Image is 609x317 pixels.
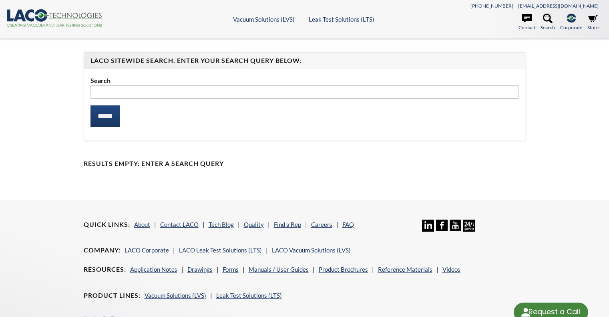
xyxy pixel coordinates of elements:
[84,265,126,274] h4: Resources
[378,266,432,273] a: Reference Materials
[179,246,262,254] a: LACO Leak Test Solutions (LTS)
[209,221,234,228] a: Tech Blog
[309,16,374,23] a: Leak Test Solutions (LTS)
[84,246,121,254] h4: Company
[187,266,213,273] a: Drawings
[319,266,368,273] a: Product Brochures
[274,221,301,228] a: Find a Rep
[519,14,535,31] a: Contact
[134,221,150,228] a: About
[145,292,206,299] a: Vacuum Solutions (LVS)
[311,221,332,228] a: Careers
[125,246,169,254] a: LACO Corporate
[249,266,309,273] a: Manuals / User Guides
[541,14,555,31] a: Search
[84,291,141,300] h4: Product Lines
[84,220,130,229] h4: Quick Links
[130,266,177,273] a: Application Notes
[223,266,239,273] a: Forms
[518,3,599,9] a: [EMAIL_ADDRESS][DOMAIN_NAME]
[470,3,513,9] a: [PHONE_NUMBER]
[90,57,519,65] h4: LACO Sitewide Search. Enter your Search Query Below:
[342,221,354,228] a: FAQ
[216,292,282,299] a: Leak Test Solutions (LTS)
[160,221,199,228] a: Contact LACO
[463,220,475,231] img: 24/7 Support Icon
[560,24,582,31] span: Corporate
[233,16,295,23] a: Vacuum Solutions (LVS)
[90,75,519,86] label: Search
[587,14,599,31] a: Store
[442,266,460,273] a: Videos
[272,246,351,254] a: LACO Vacuum Solutions (LVS)
[244,221,264,228] a: Quality
[84,160,526,168] h4: Results Empty: Enter a Search Query
[463,226,475,233] a: 24/7 Support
